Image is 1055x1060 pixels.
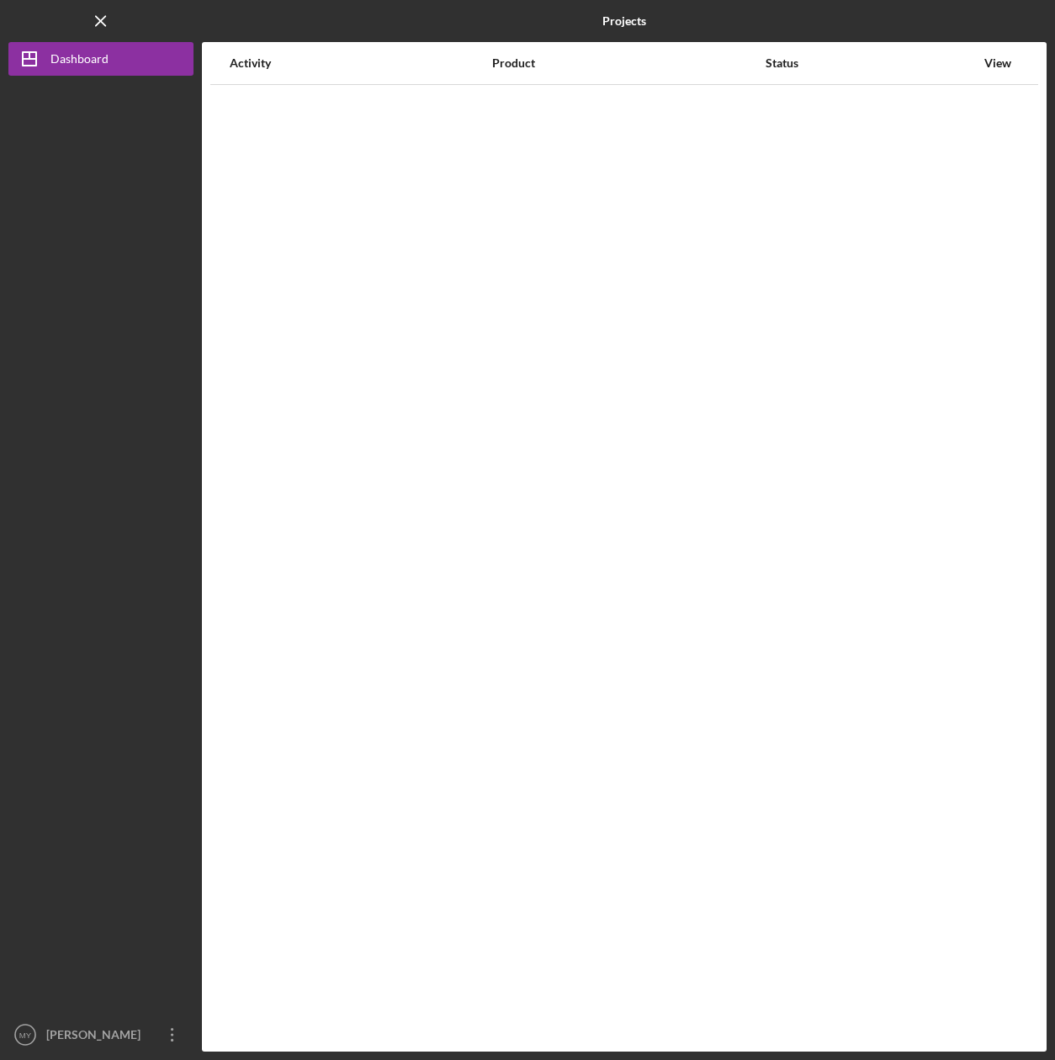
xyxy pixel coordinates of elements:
button: Dashboard [8,42,194,76]
div: View [977,56,1019,70]
div: Product [492,56,764,70]
div: Dashboard [50,42,109,80]
b: Projects [602,14,646,28]
div: Activity [230,56,490,70]
text: MY [19,1031,32,1040]
div: Status [766,56,975,70]
button: MY[PERSON_NAME] [8,1018,194,1052]
div: [PERSON_NAME] [42,1018,151,1056]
